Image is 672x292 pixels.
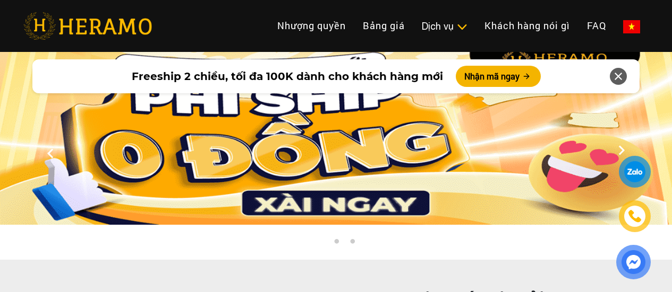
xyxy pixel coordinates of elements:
span: Freeship 2 chiều, tối đa 100K dành cho khách hàng mới [132,68,443,84]
img: phone-icon [627,208,643,224]
button: 1 [315,238,326,249]
a: Khách hàng nói gì [476,14,579,37]
a: Bảng giá [354,14,413,37]
a: phone-icon [620,201,650,231]
button: Nhận mã ngay [456,66,541,87]
img: vn-flag.png [623,20,640,33]
img: subToggleIcon [456,22,467,32]
button: 3 [347,238,358,249]
img: heramo-logo.png [23,12,152,40]
div: Dịch vụ [422,19,467,33]
button: 2 [331,238,342,249]
a: Nhượng quyền [269,14,354,37]
a: FAQ [579,14,615,37]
